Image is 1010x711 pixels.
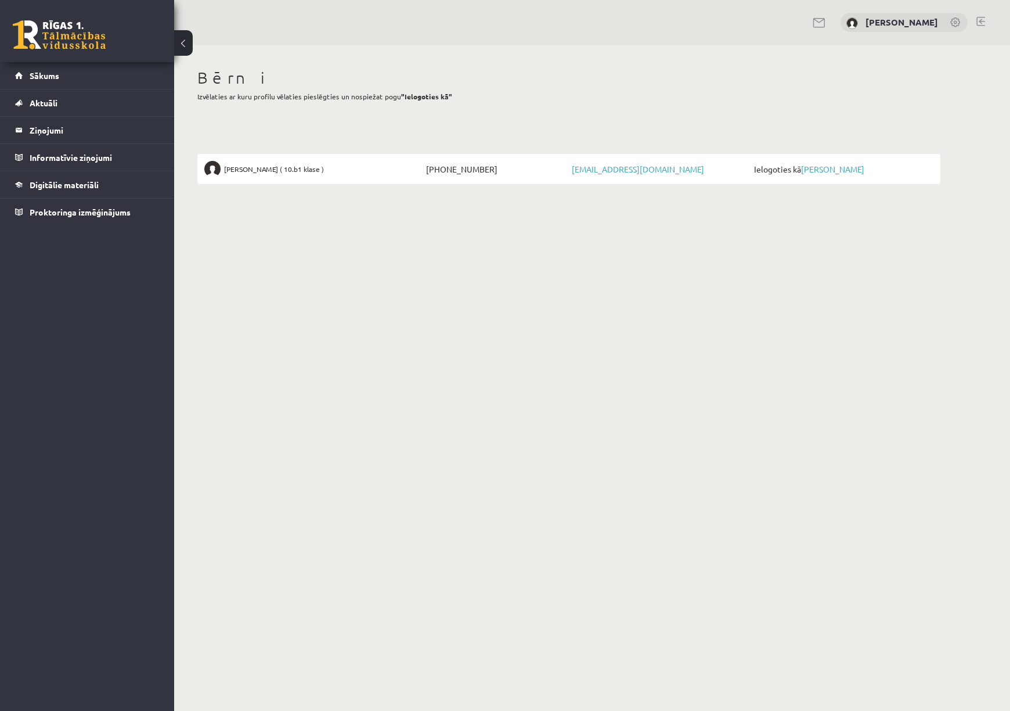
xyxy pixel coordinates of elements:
[801,164,864,174] a: [PERSON_NAME]
[15,199,160,225] a: Proktoringa izmēģinājums
[30,117,160,143] legend: Ziņojumi
[751,161,933,177] span: Ielogoties kā
[197,68,940,88] h1: Bērni
[224,161,324,177] span: [PERSON_NAME] ( 10.b1 klase )
[197,91,940,102] p: Izvēlaties ar kuru profilu vēlaties pieslēgties un nospiežat pogu
[30,144,160,171] legend: Informatīvie ziņojumi
[15,171,160,198] a: Digitālie materiāli
[15,89,160,116] a: Aktuāli
[30,98,57,108] span: Aktuāli
[15,117,160,143] a: Ziņojumi
[15,62,160,89] a: Sākums
[572,164,704,174] a: [EMAIL_ADDRESS][DOMAIN_NAME]
[13,20,106,49] a: Rīgas 1. Tālmācības vidusskola
[423,161,569,177] span: [PHONE_NUMBER]
[204,161,221,177] img: Dmitrijs Kolmakovs
[30,207,131,217] span: Proktoringa izmēģinājums
[30,179,99,190] span: Digitālie materiāli
[30,70,59,81] span: Sākums
[15,144,160,171] a: Informatīvie ziņojumi
[401,92,452,101] b: "Ielogoties kā"
[846,17,858,29] img: Vadims Kolmakovs
[865,16,938,28] a: [PERSON_NAME]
